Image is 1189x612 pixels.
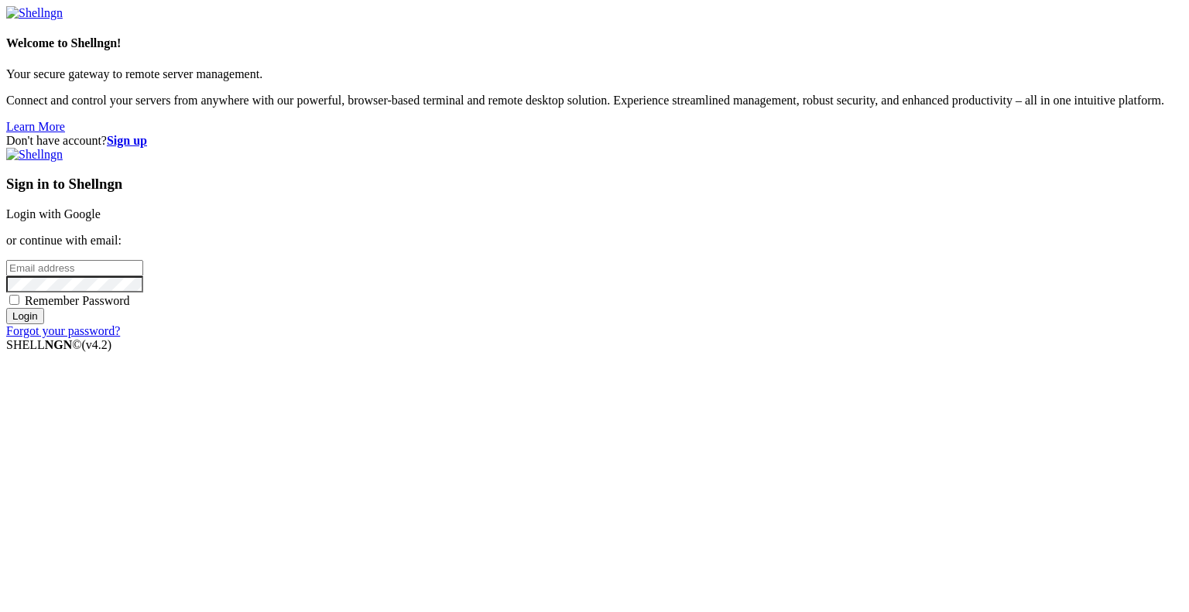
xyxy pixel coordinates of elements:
a: Forgot your password? [6,324,120,337]
p: Connect and control your servers from anywhere with our powerful, browser-based terminal and remo... [6,94,1183,108]
input: Email address [6,260,143,276]
span: SHELL © [6,338,111,351]
h4: Welcome to Shellngn! [6,36,1183,50]
a: Sign up [107,134,147,147]
a: Learn More [6,120,65,133]
span: 4.2.0 [82,338,112,351]
img: Shellngn [6,6,63,20]
div: Don't have account? [6,134,1183,148]
h3: Sign in to Shellngn [6,176,1183,193]
span: Remember Password [25,294,130,307]
input: Login [6,308,44,324]
a: Login with Google [6,207,101,221]
input: Remember Password [9,295,19,305]
p: Your secure gateway to remote server management. [6,67,1183,81]
img: Shellngn [6,148,63,162]
p: or continue with email: [6,234,1183,248]
b: NGN [45,338,73,351]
